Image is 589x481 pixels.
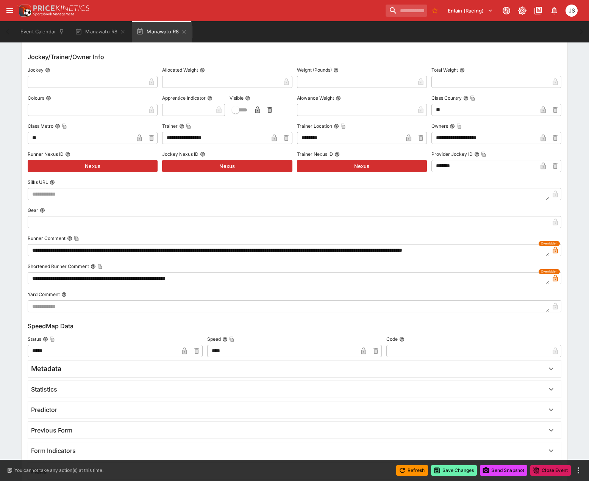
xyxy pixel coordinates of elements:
span: Overridden [541,269,558,274]
button: Notifications [547,4,561,17]
p: Class Metro [28,123,53,129]
p: Shortened Runner Comment [28,263,89,269]
button: Silks URL [50,180,55,185]
button: Jockey [45,67,50,73]
button: Refresh [396,465,428,476]
button: Connected to PK [500,4,513,17]
p: Allocated Weight [162,67,198,73]
button: StatusCopy To Clipboard [43,337,48,342]
button: Documentation [531,4,545,17]
button: Shortened Runner CommentCopy To Clipboard [91,264,96,269]
button: Copy To Clipboard [62,124,67,129]
p: Owners [431,123,448,129]
button: Gear [40,208,45,213]
button: Colours [46,96,51,101]
button: Manawatu R8 [132,21,192,42]
p: Colours [28,95,44,101]
p: Code [386,336,398,342]
p: Yard Comment [28,291,60,298]
p: Status [28,336,41,342]
button: Send Snapshot [480,465,527,476]
button: Provider Jockey IDCopy To Clipboard [474,152,480,157]
button: Trainer LocationCopy To Clipboard [334,124,339,129]
button: Weight (Pounds) [333,67,339,73]
button: Nexus [162,160,292,172]
h6: Previous Form [31,426,72,434]
button: Copy To Clipboard [97,264,103,269]
button: John Seaton [563,2,580,19]
button: Copy To Clipboard [50,337,55,342]
h6: Statistics [31,385,57,393]
button: Class CountryCopy To Clipboard [463,96,469,101]
div: John Seaton [566,5,578,17]
button: No Bookmarks [429,5,441,17]
h6: Form Indicators [31,447,76,455]
p: Apprentice Indicator [162,95,206,101]
button: Yard Comment [61,292,67,297]
p: Runner Nexus ID [28,151,64,157]
img: PriceKinetics [33,5,89,11]
button: more [574,466,583,475]
h6: Jockey/Trainer/Owner Info [28,52,561,61]
button: Apprentice Indicator [207,96,212,101]
button: Copy To Clipboard [186,124,191,129]
button: OwnersCopy To Clipboard [450,124,455,129]
img: Sportsbook Management [33,13,74,16]
button: Copy To Clipboard [481,152,486,157]
button: Select Tenant [443,5,497,17]
button: TrainerCopy To Clipboard [179,124,184,129]
p: Weight (Pounds) [297,67,332,73]
button: Visible [245,96,250,101]
p: Total Weight [431,67,458,73]
button: Copy To Clipboard [74,236,79,241]
button: Toggle light/dark mode [516,4,529,17]
img: PriceKinetics Logo [17,3,32,18]
button: Jockey Nexus ID [200,152,205,157]
button: Class MetroCopy To Clipboard [55,124,60,129]
button: Close Event [530,465,571,476]
p: Jockey [28,67,44,73]
button: SpeedCopy To Clipboard [222,337,228,342]
p: Trainer Nexus ID [297,151,333,157]
p: Jockey Nexus ID [162,151,198,157]
button: Trainer Nexus ID [334,152,340,157]
p: Speed [207,336,221,342]
button: Code [399,337,405,342]
h6: SpeedMap Data [28,321,561,331]
button: Copy To Clipboard [456,124,462,129]
button: Save Changes [431,465,477,476]
button: Manawatu R8 [70,21,130,42]
button: Nexus [297,160,427,172]
p: Trainer [162,123,178,129]
p: Alowance Weight [297,95,334,101]
button: open drawer [3,4,17,17]
p: Provider Jockey ID [431,151,473,157]
p: Visible [230,95,244,101]
button: Runner Nexus ID [65,152,70,157]
button: Allocated Weight [200,67,205,73]
button: Total Weight [459,67,465,73]
button: Alowance Weight [336,96,341,101]
p: Silks URL [28,179,48,185]
h6: Predictor [31,406,57,414]
button: Copy To Clipboard [470,96,475,101]
button: Runner CommentCopy To Clipboard [67,236,72,241]
button: Copy To Clipboard [229,337,234,342]
p: Trainer Location [297,123,332,129]
input: search [386,5,427,17]
p: Class Country [431,95,462,101]
h5: Metadata [31,364,61,373]
span: Overridden [541,241,558,246]
p: Runner Comment [28,235,66,241]
p: You cannot take any action(s) at this time. [14,467,103,474]
button: Copy To Clipboard [341,124,346,129]
button: Nexus [28,160,158,172]
button: Event Calendar [16,21,69,42]
p: Gear [28,207,38,213]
